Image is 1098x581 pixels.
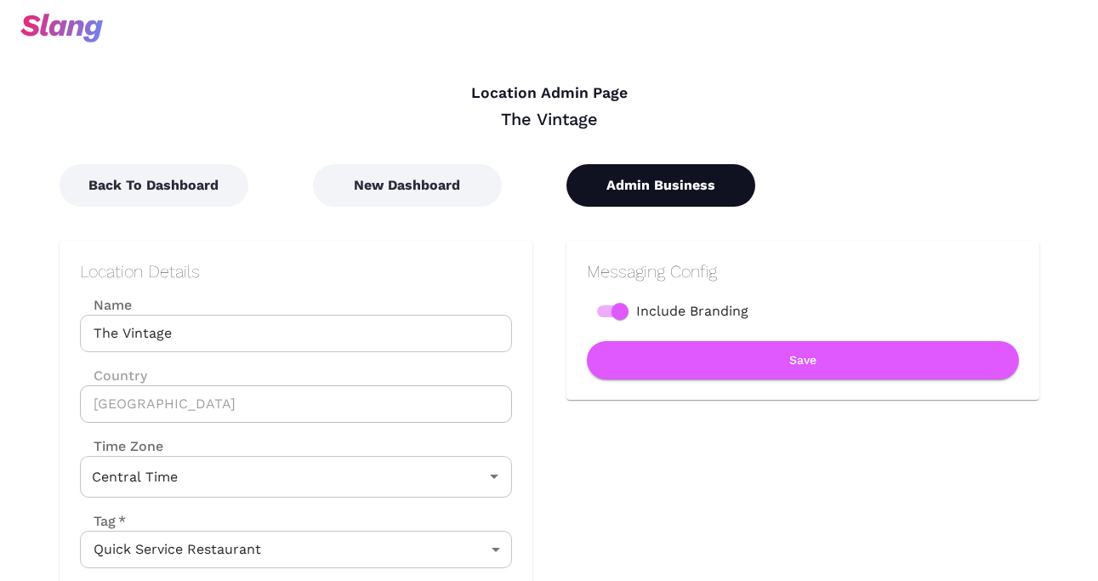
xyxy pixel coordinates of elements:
[587,261,1019,282] h2: Messaging Config
[60,108,1039,130] div: The Vintage
[80,295,512,315] label: Name
[566,164,755,207] button: Admin Business
[482,464,506,488] button: Open
[80,436,512,456] label: Time Zone
[60,177,248,193] a: Back To Dashboard
[80,511,126,531] label: Tag
[313,177,502,193] a: New Dashboard
[80,261,512,282] h2: Location Details
[566,177,755,193] a: Admin Business
[60,164,248,207] button: Back To Dashboard
[80,531,512,568] div: Quick Service Restaurant
[80,366,512,385] label: Country
[587,341,1019,379] button: Save
[313,164,502,207] button: New Dashboard
[636,301,748,322] span: Include Branding
[60,84,1039,103] h4: Location Admin Page
[20,14,103,43] img: svg+xml;base64,PHN2ZyB3aWR0aD0iOTciIGhlaWdodD0iMzQiIHZpZXdCb3g9IjAgMCA5NyAzNCIgZmlsbD0ibm9uZSIgeG...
